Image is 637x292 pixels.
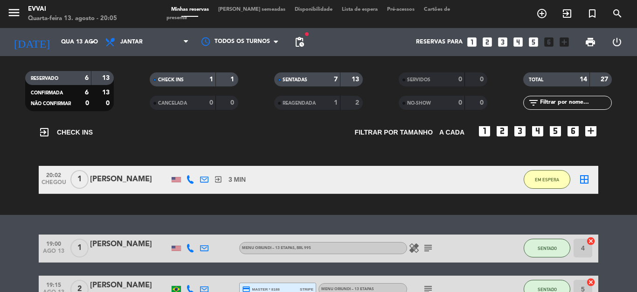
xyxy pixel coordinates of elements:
span: Disponibilidade [290,7,337,12]
div: Evvai [28,5,117,14]
i: power_settings_new [611,36,623,48]
i: looks_one [466,36,478,48]
i: exit_to_app [561,8,573,19]
span: Pré-acessos [382,7,419,12]
i: filter_list [528,97,539,108]
div: LOG OUT [603,28,630,56]
i: exit_to_app [214,175,222,184]
span: CANCELADA [158,101,187,106]
span: CONFIRMADA [31,91,63,95]
button: EM ESPERA [524,170,570,189]
i: menu [7,6,21,20]
strong: 7 [334,76,338,83]
span: 1 [70,239,89,257]
strong: 14 [580,76,587,83]
span: 19:00 [42,238,65,249]
strong: 13 [102,75,111,81]
span: NO-SHOW [407,101,431,106]
i: looks_5 [548,123,563,138]
span: NÃO CONFIRMAR [31,101,71,106]
i: looks_one [477,123,492,138]
i: healing [409,242,420,254]
strong: 27 [601,76,610,83]
strong: 1 [209,76,213,83]
i: add_box [558,36,570,48]
i: subject [422,242,434,254]
i: looks_6 [566,123,581,138]
span: SENTADO [538,287,557,292]
i: looks_two [481,36,493,48]
i: looks_4 [530,123,545,138]
span: EM ESPERA [535,177,559,182]
i: looks_6 [543,36,555,48]
span: Minhas reservas [166,7,214,12]
strong: 2 [355,100,361,106]
span: print [585,36,596,48]
strong: 0 [458,100,462,106]
span: , BRL 995 [295,246,311,250]
span: A CADA [439,127,464,138]
div: [PERSON_NAME] [90,238,169,250]
i: exit_to_app [39,127,50,138]
i: cancel [586,236,595,246]
i: looks_5 [527,36,540,48]
span: Menu Oriundi – 13 etapas [321,287,374,291]
span: 1 [70,170,89,189]
span: Menu Oriundi – 13 etapas [242,246,311,250]
i: search [612,8,623,19]
span: 19:15 [42,279,65,290]
span: 20:02 [42,169,65,180]
strong: 0 [209,100,213,106]
input: Filtrar por nome... [539,98,611,108]
strong: 0 [85,100,89,107]
span: SERVIDOS [407,78,430,82]
i: looks_3 [512,123,527,138]
span: CHECK INS [39,127,93,138]
span: Cartões de presente [166,7,450,21]
strong: 6 [85,89,89,96]
span: CHEGOU [42,179,65,190]
strong: 0 [480,76,485,83]
i: looks_two [495,123,510,138]
span: REAGENDADA [283,101,316,106]
span: Lista de espera [337,7,382,12]
i: add_circle_outline [536,8,547,19]
i: cancel [586,278,595,287]
strong: 1 [230,76,236,83]
div: Quarta-feira 13. agosto - 20:05 [28,14,117,23]
button: menu [7,6,21,23]
span: fiber_manual_record [304,31,310,37]
strong: 0 [230,100,236,106]
span: RESERVADO [31,76,58,81]
span: ago 13 [42,248,65,259]
strong: 6 [85,75,89,81]
strong: 0 [480,100,485,106]
span: CHECK INS [158,78,184,82]
span: SENTADAS [283,78,307,82]
span: 3 MIN [228,174,246,185]
span: Reservas para [416,39,463,45]
i: add_box [583,123,598,138]
strong: 0 [106,100,111,107]
strong: 13 [102,89,111,96]
span: SENTADO [538,246,557,251]
button: SENTADO [524,239,570,257]
i: [DATE] [7,32,56,52]
strong: 13 [352,76,361,83]
div: [PERSON_NAME] [90,173,169,185]
span: pending_actions [294,36,305,48]
i: arrow_drop_down [87,36,98,48]
span: Filtrar por tamanho [355,127,433,138]
span: TOTAL [529,78,543,82]
i: looks_3 [497,36,509,48]
strong: 0 [458,76,462,83]
i: looks_4 [512,36,524,48]
span: Jantar [120,39,143,45]
i: turned_in_not [587,8,598,19]
div: [PERSON_NAME] [90,279,169,292]
span: [PERSON_NAME] semeadas [214,7,290,12]
strong: 1 [334,100,338,106]
i: border_all [579,174,590,185]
